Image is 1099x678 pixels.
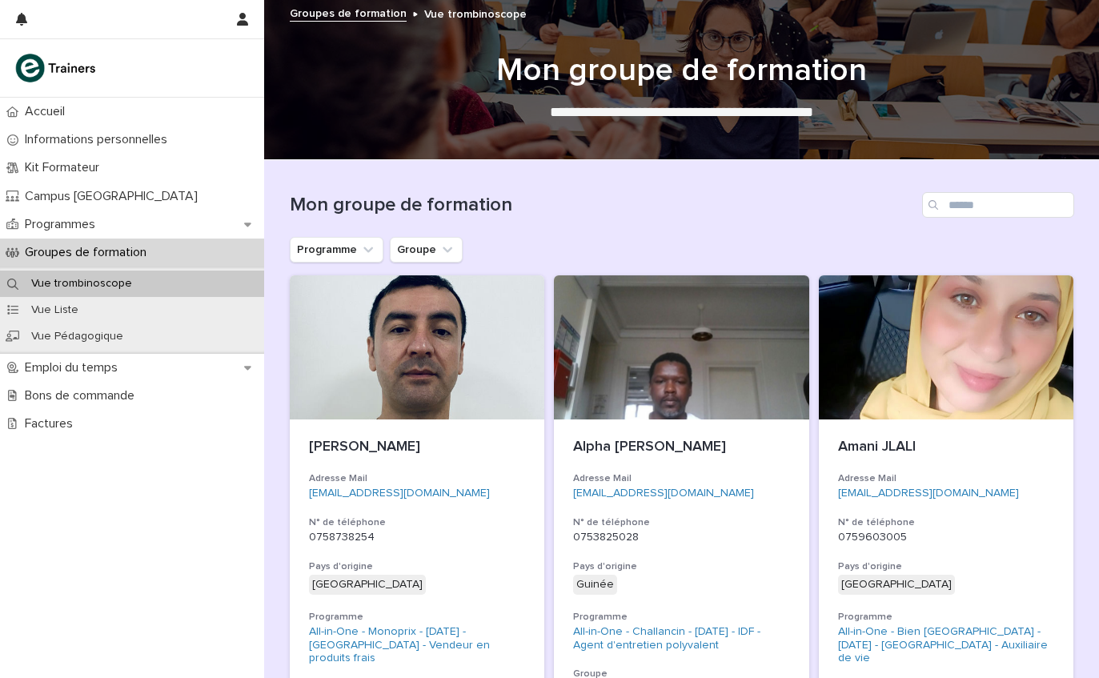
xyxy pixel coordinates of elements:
a: [EMAIL_ADDRESS][DOMAIN_NAME] [838,487,1019,499]
input: Search [922,192,1074,218]
h3: Adresse Mail [573,472,790,485]
p: Amani JLALI [838,439,1055,456]
h3: Pays d'origine [573,560,790,573]
h3: Adresse Mail [309,472,526,485]
a: Groupes de formation [290,3,407,22]
h3: N° de téléphone [573,516,790,529]
h3: N° de téléphone [838,516,1055,529]
h3: Adresse Mail [838,472,1055,485]
div: [GEOGRAPHIC_DATA] [309,575,426,595]
a: All-in-One - Monoprix - [DATE] - [GEOGRAPHIC_DATA] - Vendeur en produits frais [309,625,526,665]
p: Campus [GEOGRAPHIC_DATA] [18,189,211,204]
div: [GEOGRAPHIC_DATA] [838,575,955,595]
p: Vue trombinoscope [18,277,145,291]
a: All-in-One - Bien [GEOGRAPHIC_DATA] - [DATE] - [GEOGRAPHIC_DATA] - Auxiliaire de vie [838,625,1055,665]
h1: Mon groupe de formation [290,51,1074,90]
p: Informations personnelles [18,132,180,147]
p: Bons de commande [18,388,147,403]
p: Factures [18,416,86,431]
p: Alpha [PERSON_NAME] [573,439,790,456]
div: Guinée [573,575,617,595]
h3: Programme [838,611,1055,624]
p: Kit Formateur [18,160,112,175]
p: 0753825028 [573,531,790,544]
h3: Programme [573,611,790,624]
p: Vue Liste [18,303,91,317]
p: Vue Pédagogique [18,330,136,343]
h1: Mon groupe de formation [290,194,916,217]
h3: Pays d'origine [309,560,526,573]
h3: Pays d'origine [838,560,1055,573]
a: [EMAIL_ADDRESS][DOMAIN_NAME] [309,487,490,499]
p: Emploi du temps [18,360,130,375]
p: 0759603005 [838,531,1055,544]
h3: Programme [309,611,526,624]
a: [EMAIL_ADDRESS][DOMAIN_NAME] [573,487,754,499]
p: Accueil [18,104,78,119]
p: Groupes de formation [18,245,159,260]
img: K0CqGN7SDeD6s4JG8KQk [13,52,101,84]
p: 0758738254 [309,531,526,544]
button: Programme [290,237,383,263]
a: All-in-One - Challancin - [DATE] - IDF - Agent d'entretien polyvalent [573,625,790,652]
p: [PERSON_NAME] [309,439,526,456]
button: Groupe [390,237,463,263]
p: Programmes [18,217,108,232]
h3: N° de téléphone [309,516,526,529]
p: Vue trombinoscope [424,4,527,22]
